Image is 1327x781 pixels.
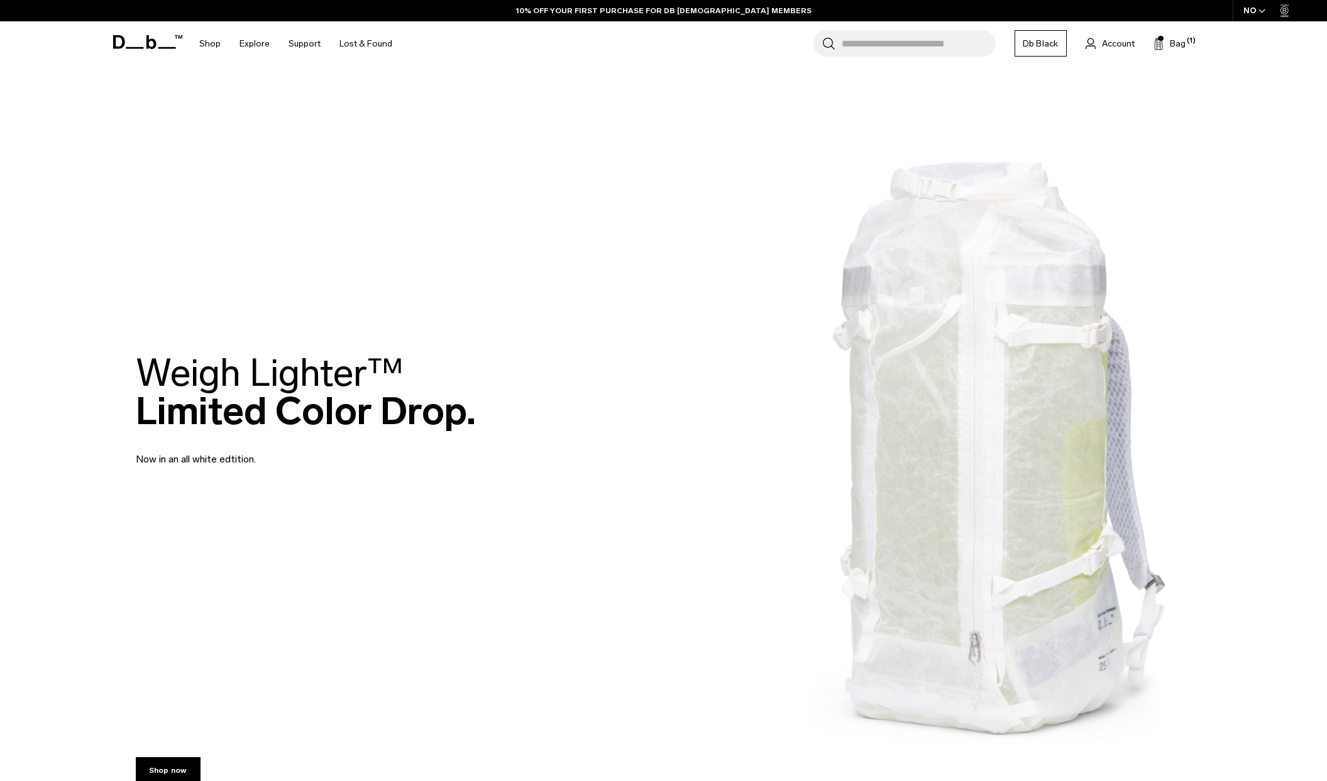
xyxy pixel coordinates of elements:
button: Bag (1) [1154,36,1186,51]
h2: Limited Color Drop. [136,354,476,430]
span: Weigh Lighter™ [136,350,404,396]
a: Db Black [1015,30,1067,57]
a: 10% OFF YOUR FIRST PURCHASE FOR DB [DEMOGRAPHIC_DATA] MEMBERS [516,5,812,16]
a: Support [289,21,321,66]
span: Account [1102,37,1135,50]
a: Explore [240,21,270,66]
span: Bag [1170,37,1186,50]
nav: Main Navigation [190,21,402,66]
span: (1) [1187,36,1196,46]
p: Now in an all white edtition. [136,437,438,467]
a: Account [1086,36,1135,51]
a: Shop [199,21,221,66]
a: Lost & Found [339,21,392,66]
